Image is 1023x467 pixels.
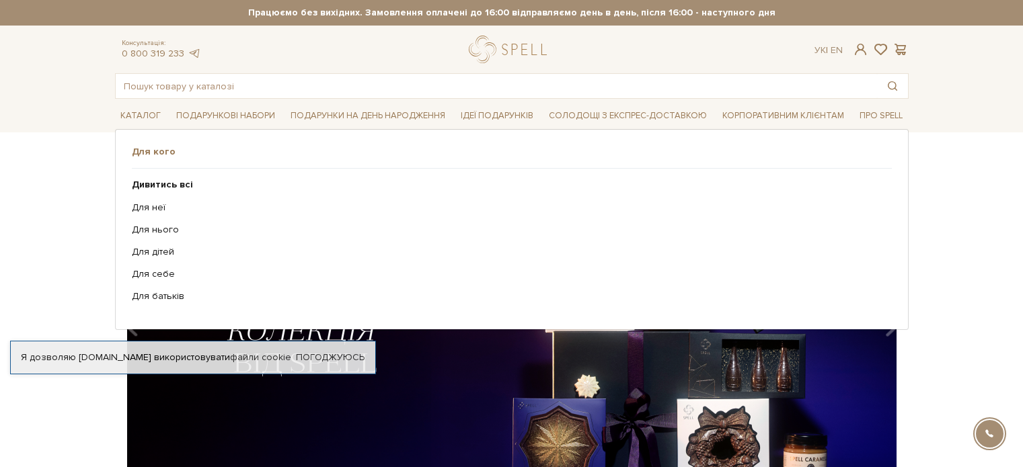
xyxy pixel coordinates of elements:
[814,44,843,56] div: Ук
[132,146,892,158] span: Для кого
[132,179,882,191] a: Дивитись всі
[543,104,712,127] a: Солодощі з експрес-доставкою
[188,48,201,59] a: telegram
[132,179,193,190] b: Дивитись всі
[122,48,184,59] a: 0 800 319 233
[11,351,375,364] div: Я дозволяю [DOMAIN_NAME] використовувати
[122,39,201,48] span: Консультація:
[854,105,908,126] a: Про Spell
[132,268,882,280] a: Для себе
[116,74,877,98] input: Пошук товару у каталозі
[132,290,882,302] a: Для батьків
[717,105,849,126] a: Корпоративним клієнтам
[831,44,843,56] a: En
[230,351,291,363] a: файли cookie
[115,105,166,126] a: Каталог
[115,7,909,19] strong: Працюємо без вихідних. Замовлення оплачені до 16:00 відправляємо день в день, після 16:00 - насту...
[826,44,828,56] span: |
[171,105,280,126] a: Подарункові набори
[132,246,882,258] a: Для дітей
[115,129,909,329] div: Каталог
[455,105,539,126] a: Ідеї подарунків
[132,202,882,214] a: Для неї
[285,105,451,126] a: Подарунки на День народження
[877,74,908,98] button: Пошук товару у каталозі
[296,351,365,364] a: Погоджуюсь
[132,224,882,236] a: Для нього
